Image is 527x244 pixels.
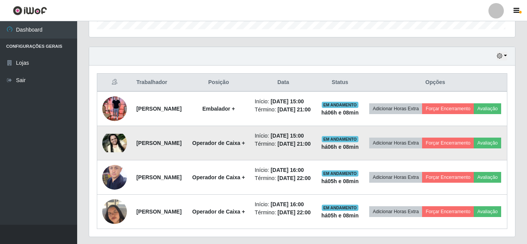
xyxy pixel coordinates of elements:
[321,178,359,184] strong: há 05 h e 08 min
[255,209,312,217] li: Término:
[363,74,507,92] th: Opções
[422,138,474,148] button: Forçar Encerramento
[255,132,312,140] li: Início:
[255,200,312,209] li: Início:
[102,190,127,234] img: 1753925866233.jpeg
[369,103,422,114] button: Adicionar Horas Extra
[270,133,304,139] time: [DATE] 15:00
[369,172,422,183] button: Adicionar Horas Extra
[321,144,359,150] strong: há 06 h e 08 min
[192,209,245,215] strong: Operador de Caixa +
[322,136,358,142] span: EM ANDAMENTO
[270,201,304,207] time: [DATE] 16:00
[202,106,235,112] strong: Embalador +
[322,205,358,211] span: EM ANDAMENTO
[250,74,316,92] th: Data
[316,74,363,92] th: Status
[474,206,501,217] button: Avaliação
[187,74,250,92] th: Posição
[277,209,311,215] time: [DATE] 22:00
[322,170,358,177] span: EM ANDAMENTO
[321,109,359,116] strong: há 06 h e 08 min
[136,209,181,215] strong: [PERSON_NAME]
[321,212,359,219] strong: há 05 h e 08 min
[422,172,474,183] button: Forçar Encerramento
[132,74,187,92] th: Trabalhador
[474,103,501,114] button: Avaliação
[255,166,312,174] li: Início:
[255,98,312,106] li: Início:
[102,92,127,125] img: 1755542775836.jpeg
[270,98,304,104] time: [DATE] 15:00
[322,102,358,108] span: EM ANDAMENTO
[369,206,422,217] button: Adicionar Horas Extra
[136,106,181,112] strong: [PERSON_NAME]
[422,103,474,114] button: Forçar Encerramento
[13,6,47,15] img: CoreUI Logo
[277,106,311,113] time: [DATE] 21:00
[255,106,312,114] li: Término:
[102,134,127,152] img: 1754843308971.jpeg
[255,174,312,182] li: Término:
[277,175,311,181] time: [DATE] 22:00
[192,140,245,146] strong: Operador de Caixa +
[277,141,311,147] time: [DATE] 21:00
[136,174,181,180] strong: [PERSON_NAME]
[102,161,127,194] img: 1672860829708.jpeg
[255,140,312,148] li: Término:
[422,206,474,217] button: Forçar Encerramento
[474,138,501,148] button: Avaliação
[474,172,501,183] button: Avaliação
[136,140,181,146] strong: [PERSON_NAME]
[192,174,245,180] strong: Operador de Caixa +
[270,167,304,173] time: [DATE] 16:00
[369,138,422,148] button: Adicionar Horas Extra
